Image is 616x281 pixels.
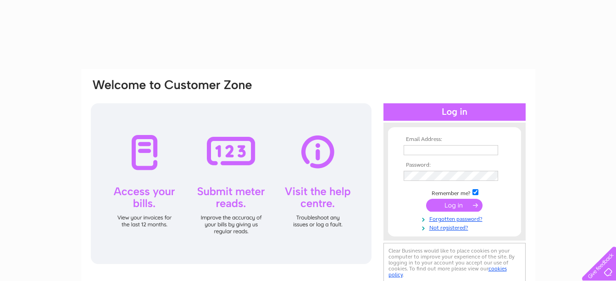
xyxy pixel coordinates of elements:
[404,214,508,223] a: Forgotten password?
[426,199,483,212] input: Submit
[404,223,508,231] a: Not registered?
[401,162,508,169] th: Password:
[388,265,507,278] a: cookies policy
[401,136,508,143] th: Email Address:
[401,188,508,197] td: Remember me?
